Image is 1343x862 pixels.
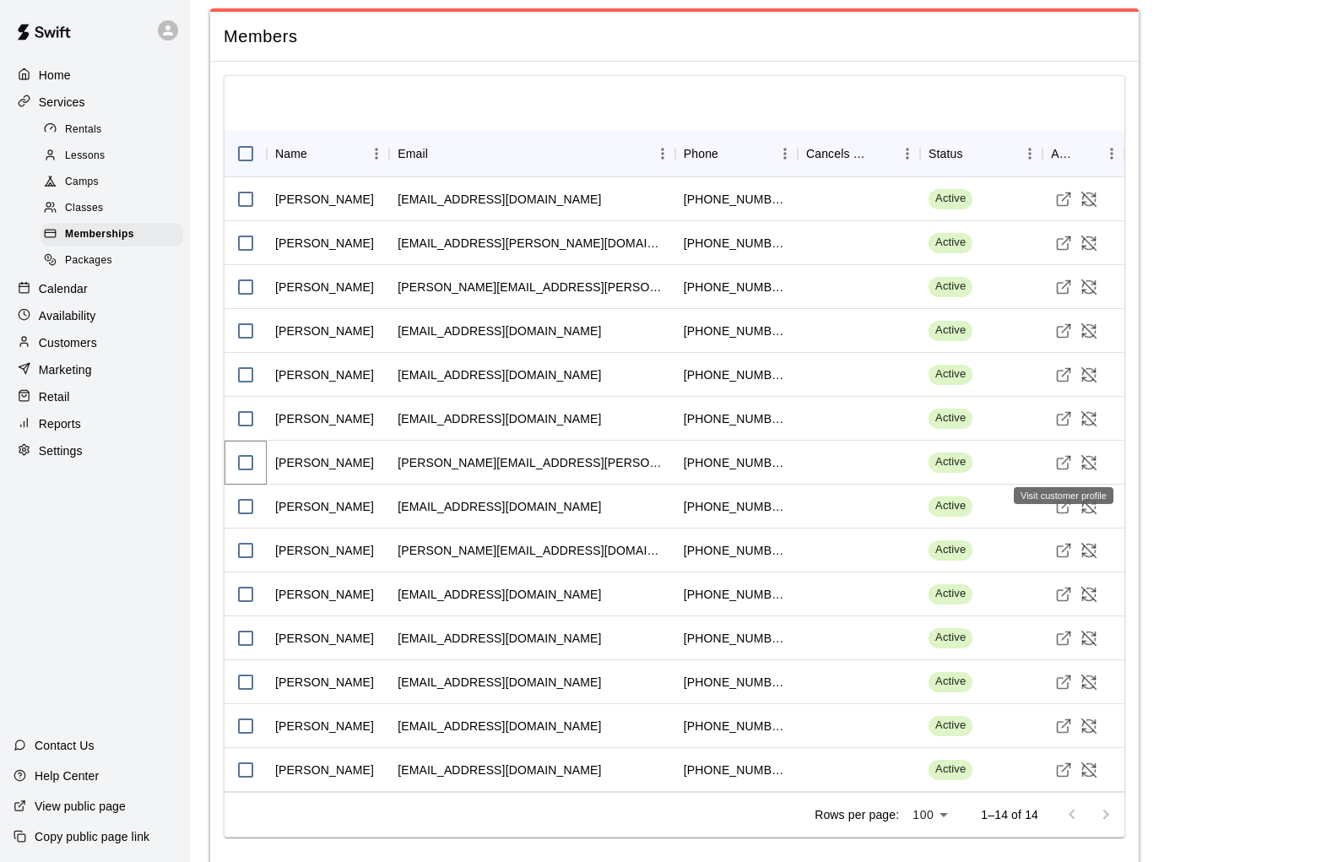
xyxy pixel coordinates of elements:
button: Cancel Membership [1076,318,1102,344]
div: Gregory Vincent [275,279,374,295]
button: Sort [1075,142,1099,165]
p: Copy public page link [35,828,149,845]
div: +19167304143 [684,454,789,471]
div: Email [389,130,675,177]
p: Home [39,67,71,84]
div: adriantdewald@yahoo.com [398,191,601,208]
a: Visit customer profile [1051,450,1076,475]
span: Camps [65,174,99,191]
p: Contact Us [35,737,95,754]
div: Classes [41,197,183,220]
div: +19162885787 [684,586,789,603]
button: Sort [718,142,742,165]
span: Active [929,586,972,602]
a: Visit customer profile [1051,318,1076,344]
a: Visit customer profile [1051,274,1076,300]
div: vincent.gregg@gmail.com [398,279,667,295]
div: Aaron Sussman [275,630,374,647]
span: Active [929,279,972,295]
div: +15303040120 [684,191,789,208]
div: +19162068141 [684,762,789,778]
a: Home [14,62,176,88]
p: Settings [39,442,83,459]
span: Active [929,762,972,778]
div: Camps [41,171,183,194]
div: Memberships [41,223,183,247]
button: Cancel Membership [1076,450,1102,475]
button: Menu [1017,141,1042,166]
a: Settings [14,438,176,464]
a: Customers [14,330,176,355]
div: sarar@jlrenviro.com [398,674,601,691]
p: Marketing [39,361,92,378]
div: Rentals [41,118,183,142]
div: smfuller06@yahoo.com [398,586,601,603]
a: Memberships [41,222,190,248]
div: Adrian DeWald [275,191,374,208]
p: Help Center [35,767,99,784]
div: +19168038633 [684,630,789,647]
div: brandon.dinon@gmail.com [398,454,667,471]
p: Availability [39,307,96,324]
span: Active [929,191,972,207]
span: Active [929,366,972,382]
span: Active [929,498,972,514]
div: Brandon Dinon [275,454,374,471]
a: Rentals [41,117,190,143]
div: braun@braunlegal.com [398,542,667,559]
p: Services [39,94,85,111]
div: cbcromwell@gmail.com [398,718,601,735]
div: Packages [41,249,183,273]
span: Active [929,323,972,339]
a: Visit customer profile [1051,713,1076,739]
a: Visit customer profile [1051,406,1076,431]
span: Lessons [65,148,106,165]
button: Menu [772,141,798,166]
span: Active [929,235,972,251]
div: +19164320330 [684,279,789,295]
div: Cancels Date [806,130,871,177]
div: Email [398,130,428,177]
button: Menu [1099,141,1124,166]
div: Retail [14,384,176,409]
button: Cancel Membership [1076,626,1102,651]
button: Cancel Membership [1076,362,1102,388]
a: Visit customer profile [1051,757,1076,783]
div: Kathleen Marshall [275,498,374,515]
button: Cancel Membership [1076,494,1102,519]
button: Cancel Membership [1076,187,1102,212]
div: +19168030012 [684,674,789,691]
div: 100 [906,803,954,827]
button: Sort [963,142,987,165]
button: Menu [364,141,389,166]
span: Active [929,410,972,426]
div: +19167187929 [684,410,789,427]
a: Visit customer profile [1051,582,1076,607]
p: Reports [39,415,81,432]
button: Menu [650,141,675,166]
a: Services [14,89,176,115]
a: Classes [41,196,190,222]
div: Name [267,130,389,177]
div: Status [920,130,1042,177]
span: Active [929,674,972,690]
button: Cancel Membership [1076,757,1102,783]
div: Name [275,130,307,177]
div: Reports [14,411,176,436]
a: Lessons [41,143,190,169]
div: Sarah Heffron [275,762,374,778]
a: Camps [41,170,190,196]
a: Packages [41,248,190,274]
p: Calendar [39,280,88,297]
a: Marketing [14,357,176,382]
a: Visit customer profile [1051,538,1076,563]
button: Cancel Membership [1076,406,1102,431]
div: Meagan O'Neill [275,235,374,252]
div: adsuss@hotmail.com [398,630,601,647]
span: Packages [65,252,112,269]
button: Cancel Membership [1076,538,1102,563]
